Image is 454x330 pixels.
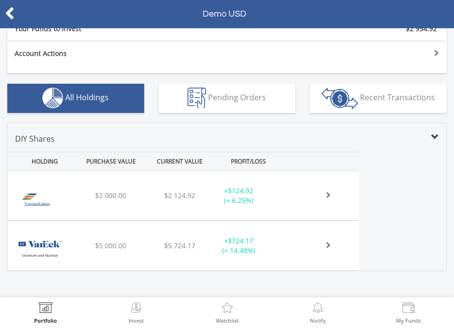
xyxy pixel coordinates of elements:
[396,318,421,323] label: My Funds
[310,318,326,323] label: Notify
[159,84,296,113] button: Pending Orders
[188,88,206,109] img: pending_instructions-wht.png
[129,318,144,323] label: Invest
[7,49,227,58] div: Account Actions
[310,302,325,316] img: View Notifications
[220,302,235,316] img: Watchlist
[78,152,145,170] div: PURCHASE VALUE
[15,133,55,144] span: DIY Shares
[215,152,282,170] div: PROFIT/LOSS
[38,302,53,316] img: View Portfolio
[34,302,57,323] a: Portfolio
[129,302,144,323] a: Invest
[9,152,76,170] div: HOLDING
[7,24,227,34] div: Your Funds to Invest
[322,88,358,109] img: transactions-zar-wht.png
[310,84,447,113] button: Recent Transactions
[208,92,266,103] span: Pending Orders
[95,241,126,250] span: $5 000.00
[34,318,57,323] label: Portfolio
[216,302,239,323] a: Watchlist
[13,233,69,268] img: EQU.US.NLR.png
[208,236,269,256] div: + (+ 14.48%)
[42,88,63,109] img: holdings-wht.png
[129,302,144,316] img: Invest Now
[208,186,269,205] div: + (+ 6.25%)
[216,318,239,323] label: Watchlist
[360,92,435,103] span: Recent Transactions
[164,241,195,250] span: $5 724.17
[401,302,416,316] img: View Funds
[228,186,253,195] span: $124.92
[95,191,126,200] span: $2 000.00
[65,92,109,103] span: All Holdings
[228,236,253,245] span: $724.17
[396,302,421,323] a: My Funds
[7,84,144,113] button: All Holdings
[310,302,326,323] a: Notify
[406,24,437,33] span: $2 954.92
[164,191,195,200] span: $2 124.92
[146,152,213,170] div: CURRENT VALUE
[13,183,62,218] img: EQU.US.CEG.png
